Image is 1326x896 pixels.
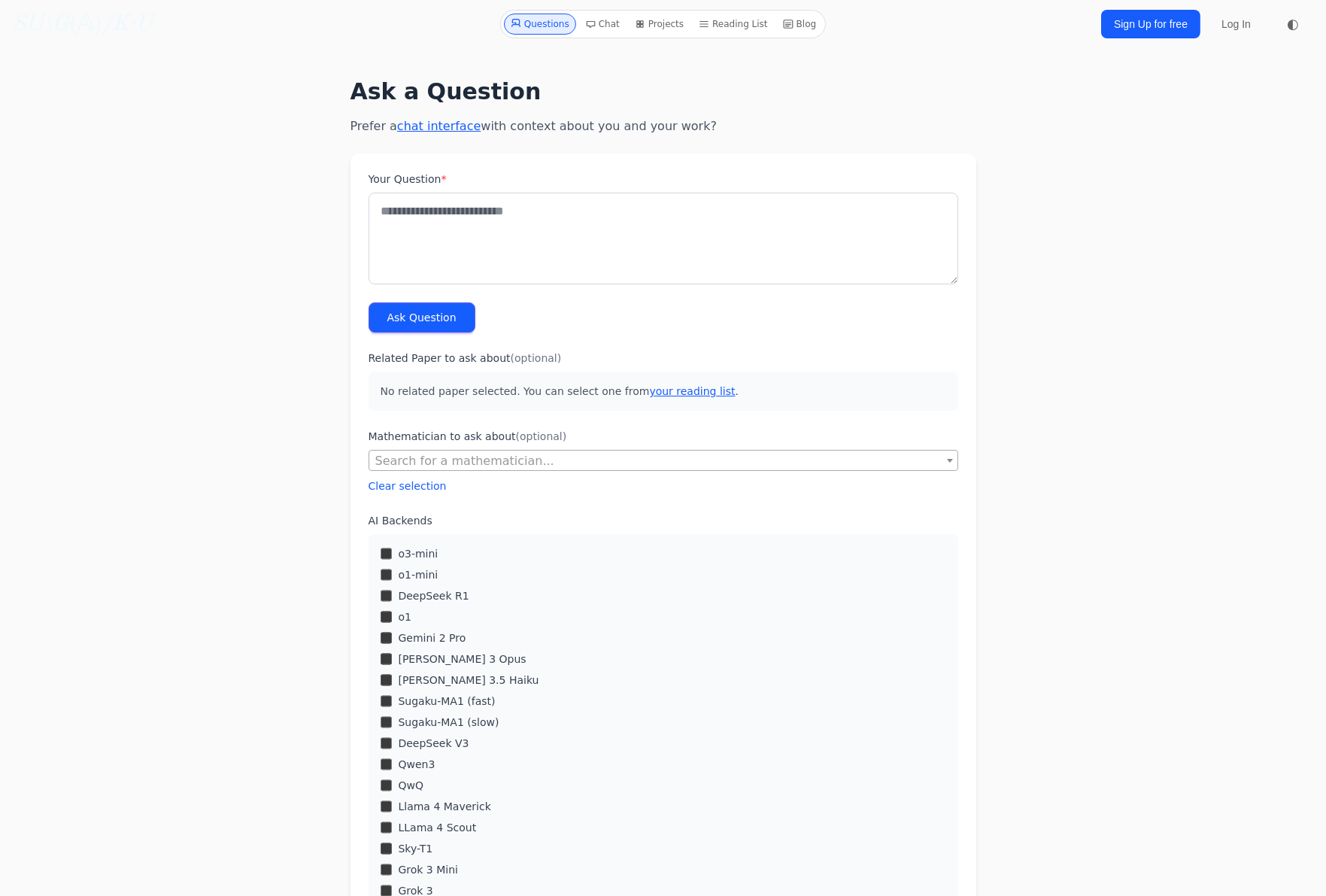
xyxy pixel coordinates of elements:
[12,11,153,38] a: SU\G(𝔸)/K·U
[369,351,958,366] label: Related Paper to ask about
[398,778,423,793] label: QwQ
[1278,9,1308,39] button: ◐
[629,14,690,35] a: Projects
[397,119,481,133] a: chat interface
[398,841,432,856] label: Sky-T1
[398,715,499,730] label: Sugaku-MA1 (slow)
[398,546,438,561] label: o3-mini
[504,14,576,35] a: Questions
[1101,10,1200,38] a: Sign Up for free
[649,385,735,397] a: your reading list
[398,609,411,624] label: o1
[777,14,823,35] a: Blog
[375,454,554,468] span: Search for a mathematician...
[398,694,495,709] label: Sugaku-MA1 (fast)
[398,651,526,667] label: [PERSON_NAME] 3 Opus
[369,451,957,472] span: Search for a mathematician...
[1212,11,1260,38] a: Log In
[398,862,458,877] label: Grok 3 Mini
[579,14,626,35] a: Chat
[398,757,435,772] label: Qwen3
[369,372,958,411] p: No related paper selected. You can select one from .
[369,513,958,528] label: AI Backends
[350,78,976,105] h1: Ask a Question
[398,673,539,688] label: [PERSON_NAME] 3.5 Haiku
[398,736,469,751] label: DeepSeek V3
[350,117,976,135] p: Prefer a with context about you and your work?
[516,430,567,442] span: (optional)
[398,799,490,814] label: Llama 4 Maverick
[12,13,69,35] i: SU\G
[369,172,958,187] label: Your Question
[1287,17,1299,31] span: ◐
[369,478,447,494] button: Clear selection
[369,450,958,471] span: Search for a mathematician...
[369,429,958,444] label: Mathematician to ask about
[398,567,438,582] label: o1-mini
[369,302,475,333] button: Ask Question
[398,588,469,603] label: DeepSeek R1
[102,13,153,35] i: /K·U
[398,630,466,645] label: Gemini 2 Pro
[693,14,774,35] a: Reading List
[398,820,476,835] label: LLama 4 Scout
[511,352,562,364] span: (optional)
